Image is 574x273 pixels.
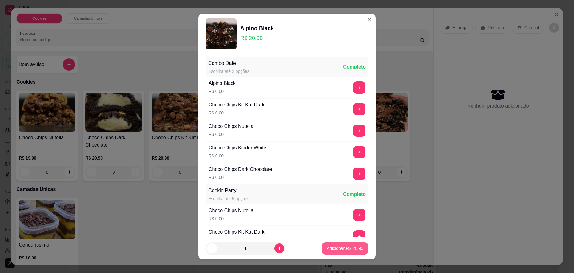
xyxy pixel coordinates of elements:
[208,196,249,202] div: Escolha até 5 opções
[327,245,363,251] p: Adicionar R$ 20,90
[353,146,365,158] button: add
[353,125,365,137] button: add
[365,15,374,25] button: Close
[240,34,274,42] p: R$ 20,90
[209,123,253,130] div: Choco Chips Nutella
[209,110,264,116] p: R$ 0,00
[207,243,217,253] button: decrease-product-quantity
[209,166,272,173] div: Choco Chips Dark Chocolate
[353,103,365,115] button: add
[209,153,266,159] p: R$ 0,00
[206,18,237,49] img: product-image
[209,144,266,152] div: Choco Chips Kinder White
[209,101,264,109] div: Choco Chips Kit Kat Dark
[209,80,236,87] div: Alpino Black
[209,207,253,214] div: Choco Chips Nutella
[240,24,274,33] div: Alpino Black
[209,216,253,222] p: R$ 0,00
[353,209,365,221] button: add
[353,81,365,94] button: add
[208,68,249,74] div: Escolha até 2 opções
[209,174,272,180] p: R$ 0,00
[353,168,365,180] button: add
[353,230,365,243] button: add
[208,187,249,194] div: Cookie Party
[274,243,284,253] button: increase-product-quantity
[209,228,264,236] div: Choco Chips Kit Kat Dark
[343,63,366,71] div: Completo
[209,131,253,137] p: R$ 0,00
[209,88,236,94] p: R$ 0,00
[343,191,366,198] div: Completo
[208,60,249,67] div: Combo Date
[322,242,368,255] button: Adicionar R$ 20,90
